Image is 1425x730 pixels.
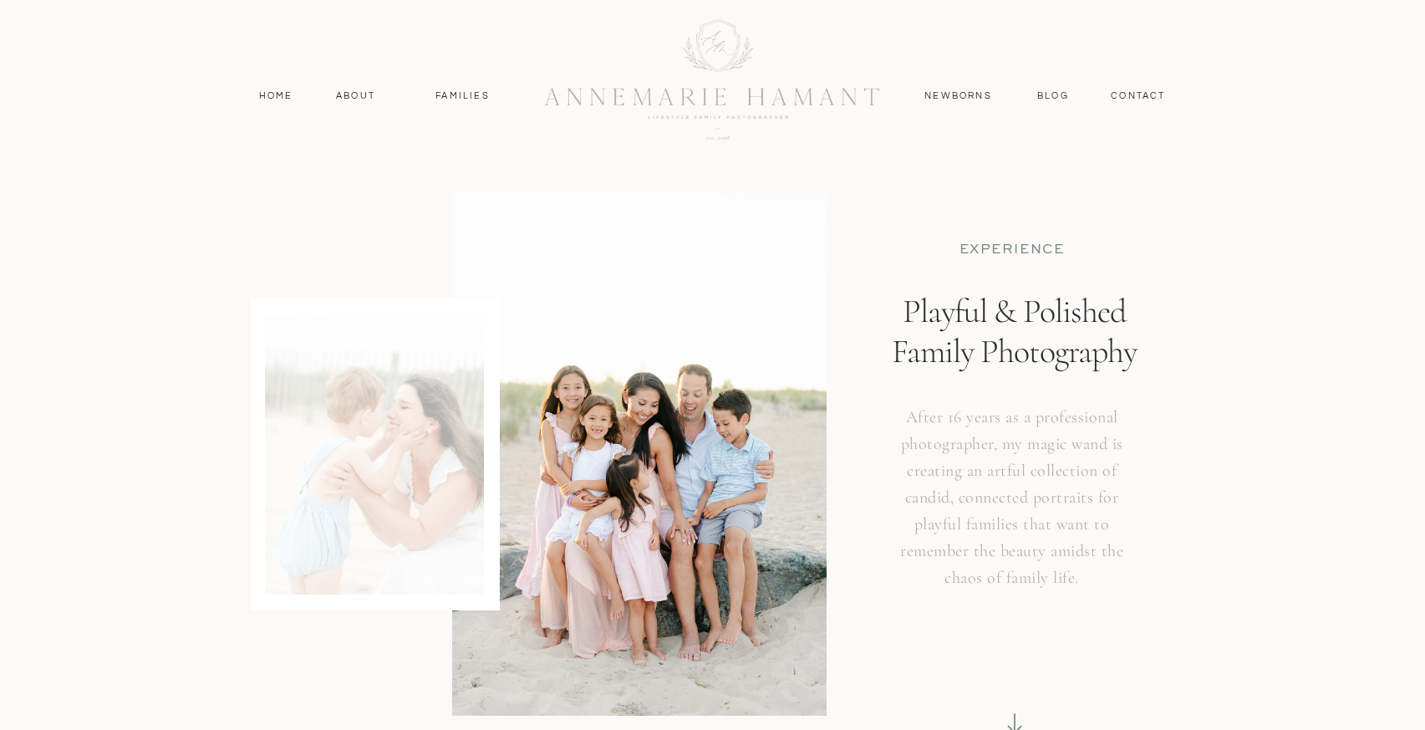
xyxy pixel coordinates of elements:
[425,89,501,104] a: Families
[332,89,380,104] a: About
[1034,89,1073,104] a: Blog
[1102,89,1175,104] a: contact
[919,89,999,104] a: Newborns
[878,291,1151,443] h1: Playful & Polished Family Photography
[889,404,1135,619] h3: After 16 years as a professional photographer, my magic wand is creating an artful collection of ...
[252,89,301,104] a: Home
[909,241,1115,258] p: EXPERIENCE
